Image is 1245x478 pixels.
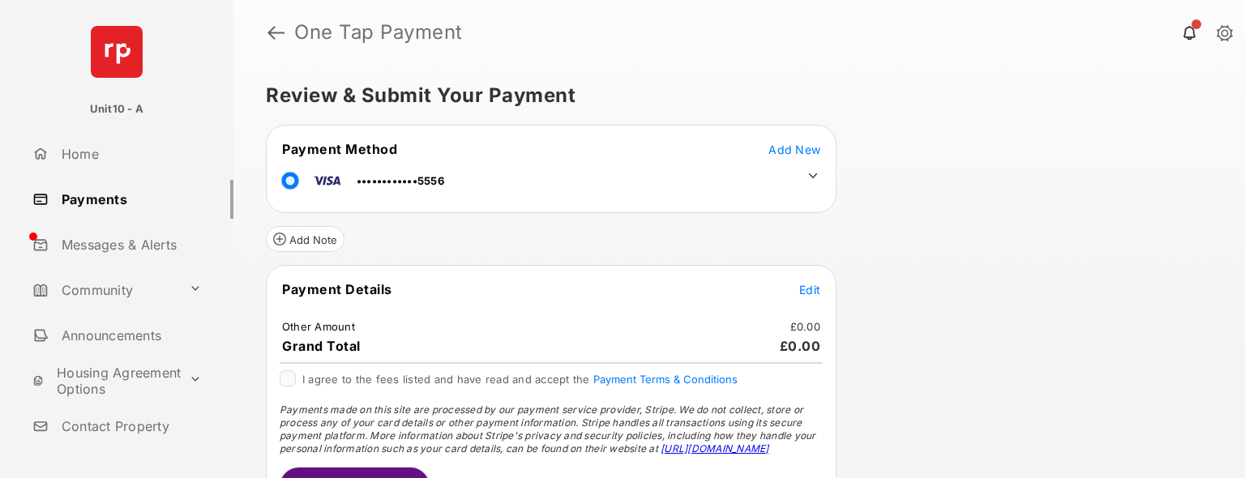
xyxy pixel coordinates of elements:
button: Add Note [266,226,344,252]
a: Housing Agreement Options [26,361,182,400]
span: Add New [768,143,820,156]
td: £0.00 [789,319,821,334]
a: Home [26,134,233,173]
a: Announcements [26,316,233,355]
a: Contact Property [26,407,233,446]
button: Edit [799,281,820,297]
a: Payments [26,180,233,219]
strong: One Tap Payment [294,23,463,42]
span: Payments made on this site are processed by our payment service provider, Stripe. We do not colle... [280,403,816,455]
span: I agree to the fees listed and have read and accept the [302,373,738,386]
span: Payment Method [282,141,397,157]
button: Add New [768,141,820,157]
span: Payment Details [282,281,392,297]
span: ••••••••••••5556 [357,174,444,187]
span: Grand Total [282,338,361,354]
h5: Review & Submit Your Payment [266,86,1200,105]
img: svg+xml;base64,PHN2ZyB4bWxucz0iaHR0cDovL3d3dy53My5vcmcvMjAwMC9zdmciIHdpZHRoPSI2NCIgaGVpZ2h0PSI2NC... [91,26,143,78]
button: I agree to the fees listed and have read and accept the [593,373,738,386]
a: Messages & Alerts [26,225,233,264]
a: Community [26,271,182,309]
td: Other Amount [281,319,356,334]
span: £0.00 [780,338,821,354]
p: Unit10 - A [90,101,143,117]
span: Edit [799,283,820,297]
a: [URL][DOMAIN_NAME] [661,442,768,455]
